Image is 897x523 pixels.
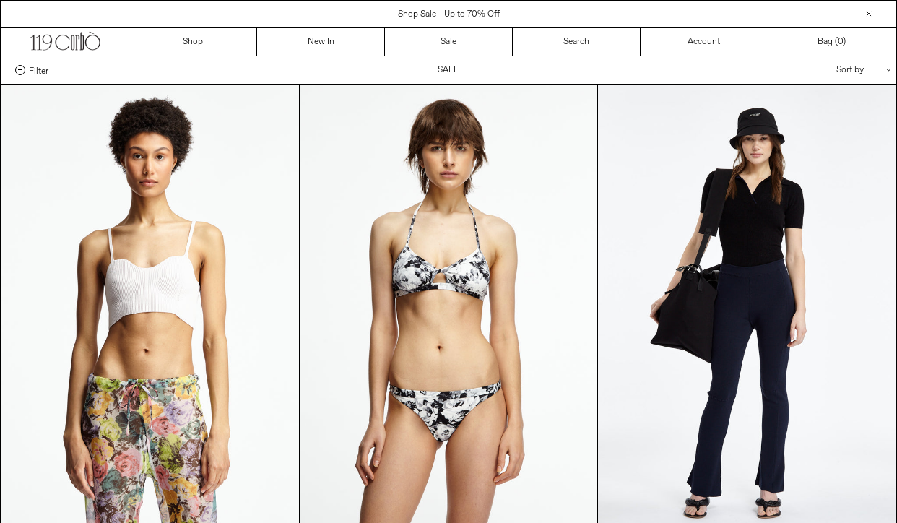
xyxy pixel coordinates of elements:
span: 0 [838,36,843,48]
a: Sale [385,28,513,56]
a: New In [257,28,385,56]
a: Shop [129,28,257,56]
a: Shop Sale - Up to 70% Off [398,9,500,20]
div: Sort by [752,56,882,84]
a: Search [513,28,641,56]
span: ) [838,35,846,48]
a: Bag () [768,28,896,56]
span: Filter [29,65,48,75]
a: Account [641,28,768,56]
